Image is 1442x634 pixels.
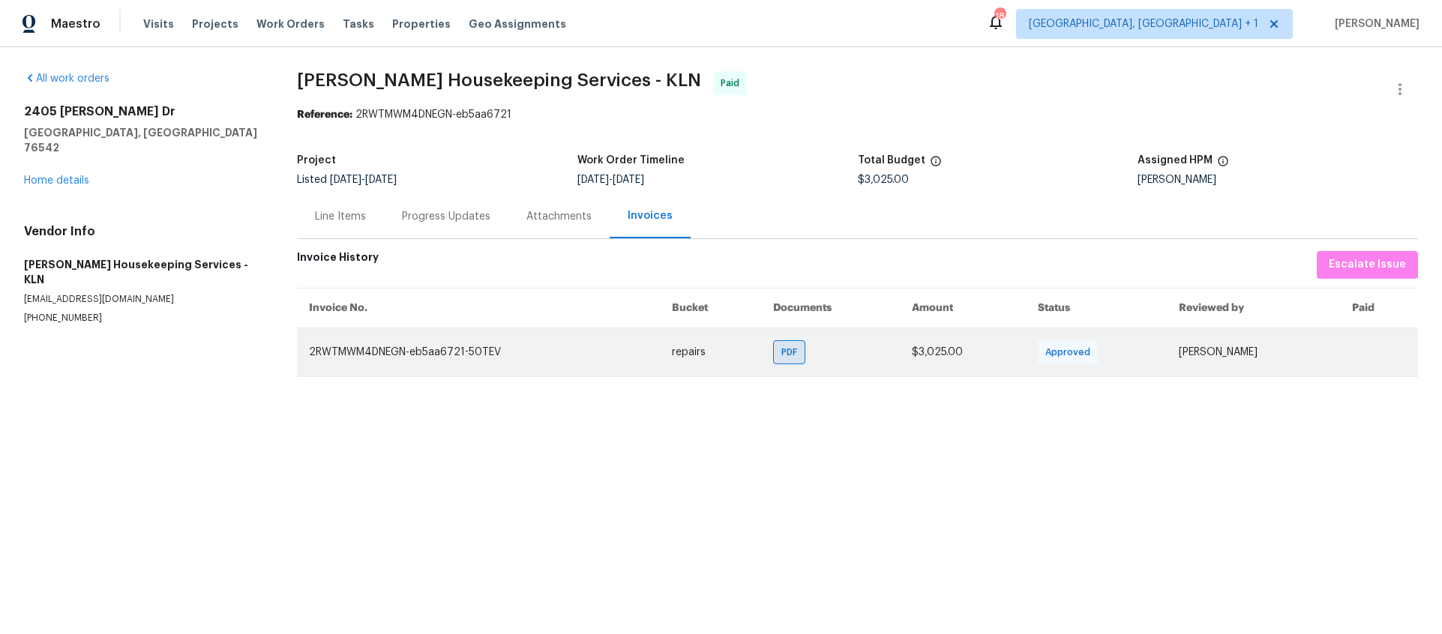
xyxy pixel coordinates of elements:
div: Progress Updates [402,209,490,224]
span: [GEOGRAPHIC_DATA], [GEOGRAPHIC_DATA] + 1 [1029,16,1258,31]
span: The total cost of line items that have been proposed by Opendoor. This sum includes line items th... [930,155,942,175]
div: PDF [773,340,805,364]
span: Listed [297,175,397,185]
span: [DATE] [613,175,644,185]
span: [DATE] [365,175,397,185]
h5: Project [297,155,336,166]
td: 2RWTMWM4DNEGN-eb5aa6721-50TEV [297,327,660,376]
a: Home details [24,175,89,186]
p: [EMAIL_ADDRESS][DOMAIN_NAME] [24,293,261,306]
th: Bucket [660,288,761,327]
span: $3,025.00 [912,347,963,357]
span: - [577,175,644,185]
button: Escalate Issue [1317,251,1418,279]
div: Line Items [315,209,366,224]
h6: Invoice History [297,251,379,271]
span: $3,025.00 [858,175,909,185]
span: Approved [1045,345,1096,360]
th: Amount [900,288,1026,327]
span: [DATE] [577,175,609,185]
span: - [330,175,397,185]
h5: [GEOGRAPHIC_DATA], [GEOGRAPHIC_DATA] 76542 [24,125,261,155]
th: Invoice No. [297,288,660,327]
span: [PERSON_NAME] Housekeeping Services - KLN [297,71,701,89]
span: Work Orders [256,16,325,31]
h5: [PERSON_NAME] Housekeeping Services - KLN [24,257,261,287]
span: Visits [143,16,174,31]
div: [PERSON_NAME] [1138,175,1418,185]
td: repairs [660,327,761,376]
div: Attachments [526,209,592,224]
span: Geo Assignments [469,16,566,31]
span: Projects [192,16,238,31]
h5: Work Order Timeline [577,155,685,166]
h5: Total Budget [858,155,925,166]
h2: 2405 [PERSON_NAME] Dr [24,104,261,119]
span: [PERSON_NAME] [1329,16,1420,31]
span: Tasks [343,19,374,29]
span: [DATE] [330,175,361,185]
td: [PERSON_NAME] [1167,327,1339,376]
div: Invoices [628,208,673,223]
span: PDF [781,345,803,360]
h4: Vendor Info [24,224,261,239]
span: Properties [392,16,451,31]
span: Maestro [51,16,100,31]
th: Status [1026,288,1167,327]
div: 18 [994,9,1005,24]
b: Reference: [297,109,352,120]
span: The hpm assigned to this work order. [1217,155,1229,175]
span: Escalate Issue [1329,256,1406,274]
p: [PHONE_NUMBER] [24,312,261,324]
th: Paid [1340,288,1418,327]
a: All work orders [24,73,109,84]
th: Documents [761,288,900,327]
h5: Assigned HPM [1138,155,1213,166]
span: Paid [721,76,745,91]
th: Reviewed by [1167,288,1339,327]
div: 2RWTMWM4DNEGN-eb5aa6721 [297,107,1418,122]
